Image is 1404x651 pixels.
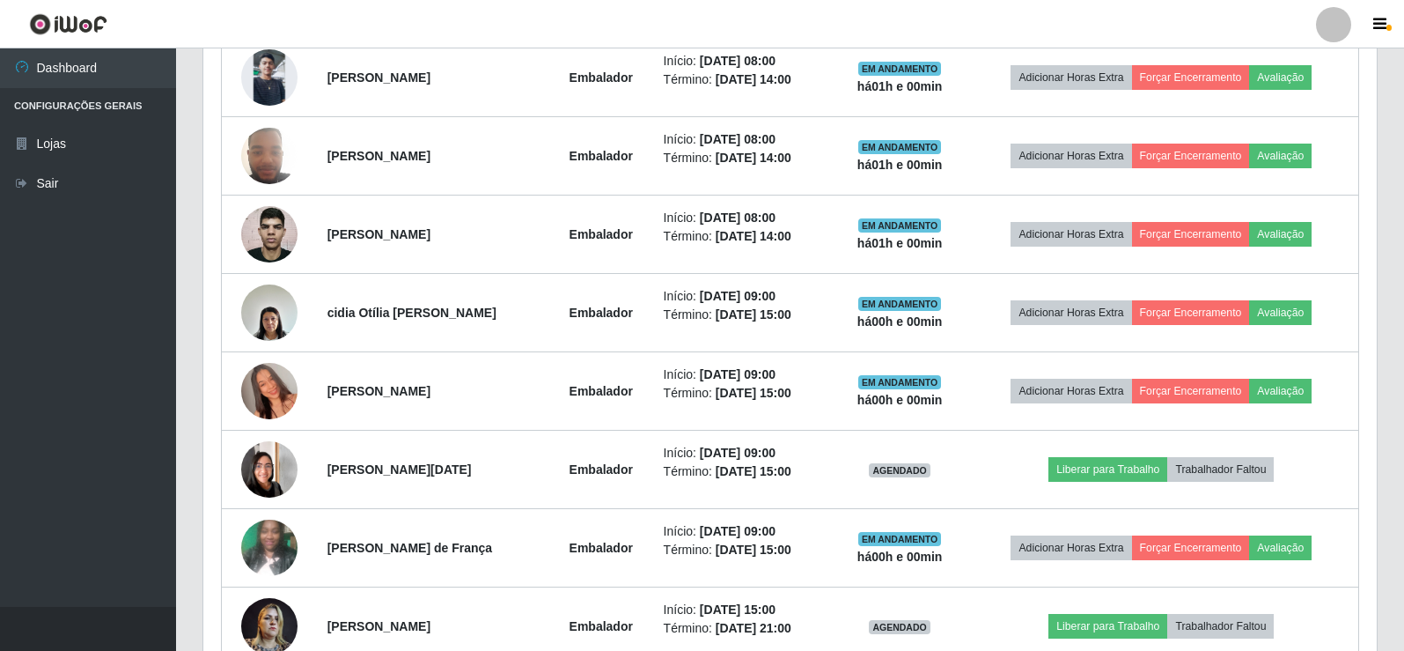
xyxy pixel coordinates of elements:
[327,306,496,320] strong: cidia Otília [PERSON_NAME]
[716,72,791,86] time: [DATE] 14:00
[1011,300,1131,325] button: Adicionar Horas Extra
[700,132,776,146] time: [DATE] 08:00
[327,70,430,85] strong: [PERSON_NAME]
[716,151,791,165] time: [DATE] 14:00
[716,543,791,557] time: [DATE] 15:00
[1132,300,1250,325] button: Forçar Encerramento
[857,158,943,172] strong: há 01 h e 00 min
[1011,536,1131,560] button: Adicionar Horas Extra
[570,227,633,241] strong: Embalador
[570,306,633,320] strong: Embalador
[1011,222,1131,247] button: Adicionar Horas Extra
[858,62,942,76] span: EM ANDAMENTO
[700,603,776,617] time: [DATE] 15:00
[664,287,825,306] li: Início:
[327,149,430,163] strong: [PERSON_NAME]
[664,619,825,638] li: Término:
[241,196,298,272] img: 1750990639445.jpeg
[664,130,825,149] li: Início:
[1011,65,1131,90] button: Adicionar Horas Extra
[700,524,776,538] time: [DATE] 09:00
[1132,379,1250,403] button: Forçar Encerramento
[664,227,825,246] li: Término:
[857,79,943,93] strong: há 01 h e 00 min
[664,522,825,541] li: Início:
[716,229,791,243] time: [DATE] 14:00
[664,384,825,403] li: Término:
[570,384,633,398] strong: Embalador
[869,620,930,634] span: AGENDADO
[1249,536,1312,560] button: Avaliação
[327,227,430,241] strong: [PERSON_NAME]
[1011,144,1131,168] button: Adicionar Horas Extra
[327,619,430,633] strong: [PERSON_NAME]
[570,462,633,477] strong: Embalador
[570,149,633,163] strong: Embalador
[1249,300,1312,325] button: Avaliação
[857,393,943,407] strong: há 00 h e 00 min
[241,275,298,350] img: 1690487685999.jpeg
[700,211,776,225] time: [DATE] 08:00
[1249,379,1312,403] button: Avaliação
[700,289,776,303] time: [DATE] 09:00
[1167,457,1274,482] button: Trabalhador Faltou
[1048,457,1167,482] button: Liberar para Trabalho
[241,49,298,106] img: 1690423622329.jpeg
[700,367,776,381] time: [DATE] 09:00
[857,314,943,329] strong: há 00 h e 00 min
[1249,65,1312,90] button: Avaliação
[858,297,942,311] span: EM ANDAMENTO
[664,366,825,384] li: Início:
[1132,222,1250,247] button: Forçar Encerramento
[1132,144,1250,168] button: Forçar Encerramento
[1132,536,1250,560] button: Forçar Encerramento
[1011,379,1131,403] button: Adicionar Horas Extra
[1167,614,1274,639] button: Trabalhador Faltou
[664,541,825,559] li: Término:
[1132,65,1250,90] button: Forçar Encerramento
[241,118,298,193] img: 1694719722854.jpeg
[570,70,633,85] strong: Embalador
[327,384,430,398] strong: [PERSON_NAME]
[716,307,791,322] time: [DATE] 15:00
[858,375,942,389] span: EM ANDAMENTO
[869,463,930,477] span: AGENDADO
[1249,222,1312,247] button: Avaliação
[29,13,107,35] img: CoreUI Logo
[716,386,791,400] time: [DATE] 15:00
[664,306,825,324] li: Término:
[700,446,776,460] time: [DATE] 09:00
[857,550,943,564] strong: há 00 h e 00 min
[716,464,791,478] time: [DATE] 15:00
[857,236,943,250] strong: há 01 h e 00 min
[664,149,825,167] li: Término:
[700,54,776,68] time: [DATE] 08:00
[664,209,825,227] li: Início:
[327,462,472,477] strong: [PERSON_NAME][DATE]
[570,541,633,555] strong: Embalador
[858,140,942,154] span: EM ANDAMENTO
[664,444,825,462] li: Início:
[241,510,298,585] img: 1713098995975.jpeg
[858,532,942,546] span: EM ANDAMENTO
[570,619,633,633] strong: Embalador
[241,432,298,507] img: 1704587943232.jpeg
[858,218,942,233] span: EM ANDAMENTO
[664,601,825,619] li: Início:
[1048,614,1167,639] button: Liberar para Trabalho
[716,621,791,635] time: [DATE] 21:00
[1249,144,1312,168] button: Avaliação
[241,341,298,441] img: 1751455620559.jpeg
[664,52,825,70] li: Início:
[664,70,825,89] li: Término:
[327,541,492,555] strong: [PERSON_NAME] de França
[664,462,825,481] li: Término:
